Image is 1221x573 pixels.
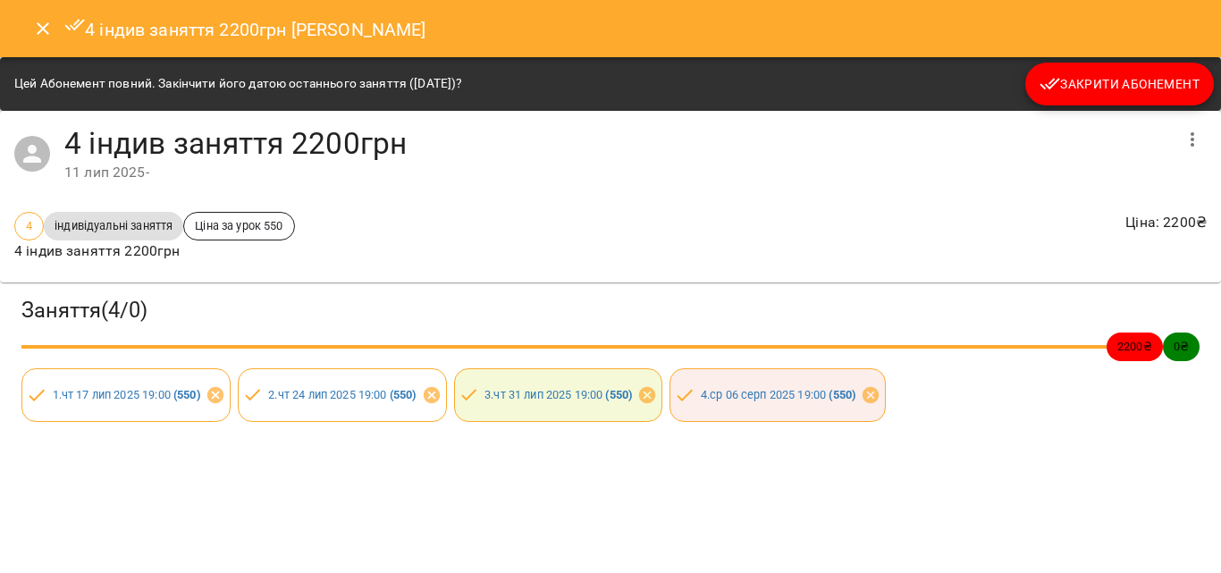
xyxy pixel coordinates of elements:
a: 4.ср 06 серп 2025 19:00 (550) [701,388,855,401]
b: ( 550 ) [173,388,200,401]
span: Ціна за урок 550 [184,217,293,234]
span: 0 ₴ [1163,338,1200,355]
div: Цей Абонемент повний. Закінчити його датою останнього заняття ([DATE])? [14,68,462,100]
button: Close [21,7,64,50]
div: 11 лип 2025 - [64,162,1171,183]
a: 2.чт 24 лип 2025 19:00 (550) [268,388,416,401]
h6: 4 індив заняття 2200грн [PERSON_NAME] [64,14,426,44]
b: ( 550 ) [390,388,417,401]
b: ( 550 ) [605,388,632,401]
div: 4.ср 06 серп 2025 19:00 (550) [669,368,886,422]
div: 3.чт 31 лип 2025 19:00 (550) [454,368,663,422]
span: індивідуальні заняття [44,217,183,234]
p: 4 індив заняття 2200грн [14,240,295,262]
div: 1.чт 17 лип 2025 19:00 (550) [21,368,231,422]
h4: 4 індив заняття 2200грн [64,125,1171,162]
h3: Заняття ( 4 / 0 ) [21,297,1200,324]
span: Закрити Абонемент [1040,73,1200,95]
a: 1.чт 17 лип 2025 19:00 (550) [53,388,200,401]
span: 4 [15,217,43,234]
p: Ціна : 2200 ₴ [1125,212,1207,233]
a: 3.чт 31 лип 2025 19:00 (550) [484,388,632,401]
span: 2200 ₴ [1107,338,1163,355]
button: Закрити Абонемент [1025,63,1214,105]
div: 2.чт 24 лип 2025 19:00 (550) [238,368,447,422]
b: ( 550 ) [829,388,855,401]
